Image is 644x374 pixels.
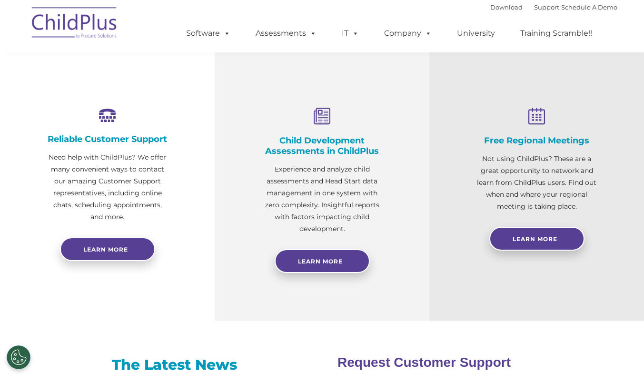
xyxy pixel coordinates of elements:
[246,24,326,43] a: Assessments
[262,163,382,235] p: Experience and analyze child assessments and Head Start data management in one system with zero c...
[477,153,596,212] p: Not using ChildPlus? These are a great opportunity to network and learn from ChildPlus users. Fin...
[83,246,128,253] span: Learn more
[48,134,167,144] h4: Reliable Customer Support
[511,24,602,43] a: Training Scramble!!
[375,24,441,43] a: Company
[490,3,617,11] font: |
[477,135,596,146] h4: Free Regional Meetings
[132,63,161,70] span: Last name
[7,345,30,369] button: Cookies Settings
[132,102,173,109] span: Phone number
[177,24,240,43] a: Software
[447,24,505,43] a: University
[275,249,370,273] a: Learn More
[534,3,559,11] a: Support
[48,152,167,223] p: Need help with ChildPlus? We offer many convenient ways to contact our amazing Customer Support r...
[298,258,343,265] span: Learn More
[262,135,382,156] h4: Child Development Assessments in ChildPlus
[490,3,523,11] a: Download
[561,3,617,11] a: Schedule A Demo
[489,227,585,251] a: Learn More
[332,24,368,43] a: IT
[513,235,557,243] span: Learn More
[27,0,122,48] img: ChildPlus by Procare Solutions
[60,237,155,261] a: Learn more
